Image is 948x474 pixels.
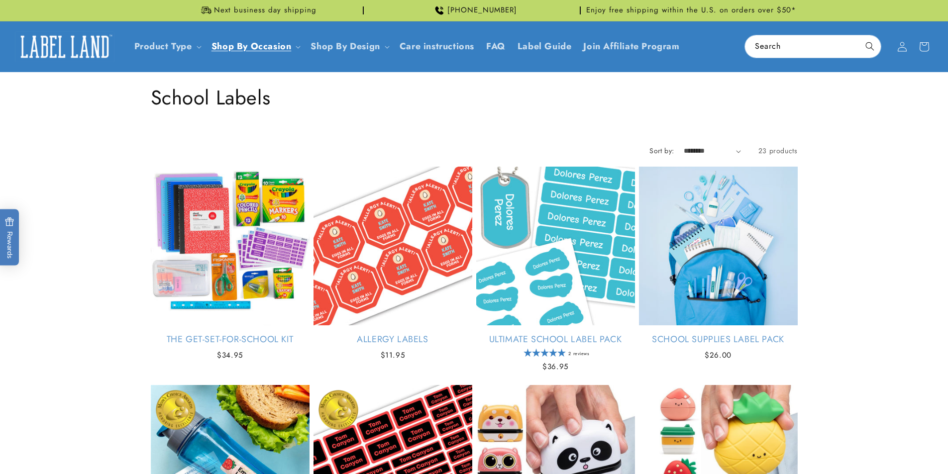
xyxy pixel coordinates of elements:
span: Care instructions [400,41,474,52]
a: School Supplies Label Pack [639,334,798,345]
span: Rewards [5,217,14,258]
span: Label Guide [518,41,572,52]
a: The Get-Set-for-School Kit [151,334,310,345]
a: Shop By Design [311,40,380,53]
span: Join Affiliate Program [583,41,679,52]
h1: School Labels [151,85,798,110]
span: FAQ [486,41,506,52]
a: Ultimate School Label Pack [476,334,635,345]
iframe: Gorgias live chat campaigns [732,183,938,434]
summary: Shop By Design [305,35,393,58]
summary: Product Type [128,35,206,58]
iframe: Sign Up via Text for Offers [8,394,126,424]
button: Search [859,35,881,57]
span: Shop By Occasion [211,41,292,52]
img: Label Land [15,31,114,62]
a: Product Type [134,40,192,53]
a: Allergy Labels [314,334,472,345]
a: Care instructions [394,35,480,58]
a: FAQ [480,35,512,58]
a: Label Land [11,27,118,66]
span: [PHONE_NUMBER] [447,5,517,15]
span: 23 products [758,146,798,156]
span: Enjoy free shipping within the U.S. on orders over $50* [586,5,796,15]
iframe: Gorgias live chat messenger [902,431,938,464]
a: Join Affiliate Program [577,35,685,58]
label: Sort by: [649,146,674,156]
a: Label Guide [512,35,578,58]
span: Next business day shipping [214,5,316,15]
summary: Shop By Occasion [206,35,305,58]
